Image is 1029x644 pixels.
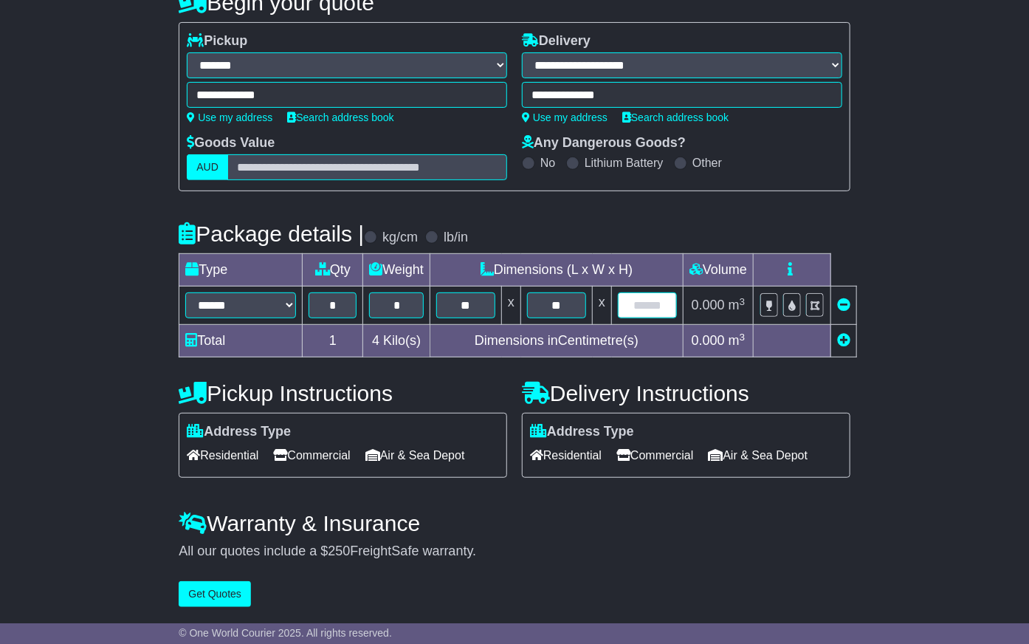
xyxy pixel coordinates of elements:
[692,298,725,312] span: 0.000
[187,135,275,151] label: Goods Value
[708,444,808,467] span: Air & Sea Depot
[430,254,684,287] td: Dimensions (L x W x H)
[382,230,418,246] label: kg/cm
[593,287,612,325] td: x
[692,333,725,348] span: 0.000
[740,296,746,307] sup: 3
[328,544,350,558] span: 250
[837,298,850,312] a: Remove this item
[187,33,247,49] label: Pickup
[372,333,379,348] span: 4
[740,332,746,343] sup: 3
[303,325,363,357] td: 1
[502,287,521,325] td: x
[365,444,465,467] span: Air & Sea Depot
[179,511,850,535] h4: Warranty & Insurance
[187,112,272,123] a: Use my address
[692,156,722,170] label: Other
[522,135,686,151] label: Any Dangerous Goods?
[179,581,251,607] button: Get Quotes
[303,254,363,287] td: Qty
[522,381,850,405] h4: Delivery Instructions
[363,254,430,287] td: Weight
[522,112,608,123] a: Use my address
[179,544,850,560] div: All our quotes include a $ FreightSafe warranty.
[729,298,746,312] span: m
[530,444,602,467] span: Residential
[179,381,507,405] h4: Pickup Instructions
[622,112,729,123] a: Search address book
[616,444,693,467] span: Commercial
[179,627,392,639] span: © One World Courier 2025. All rights reserved.
[522,33,591,49] label: Delivery
[837,333,850,348] a: Add new item
[444,230,468,246] label: lb/in
[729,333,746,348] span: m
[187,424,291,440] label: Address Type
[430,325,684,357] td: Dimensions in Centimetre(s)
[363,325,430,357] td: Kilo(s)
[187,444,258,467] span: Residential
[530,424,634,440] label: Address Type
[179,325,303,357] td: Total
[273,444,350,467] span: Commercial
[684,254,754,287] td: Volume
[585,156,664,170] label: Lithium Battery
[287,112,393,123] a: Search address book
[179,254,303,287] td: Type
[187,154,228,180] label: AUD
[179,222,364,246] h4: Package details |
[540,156,555,170] label: No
